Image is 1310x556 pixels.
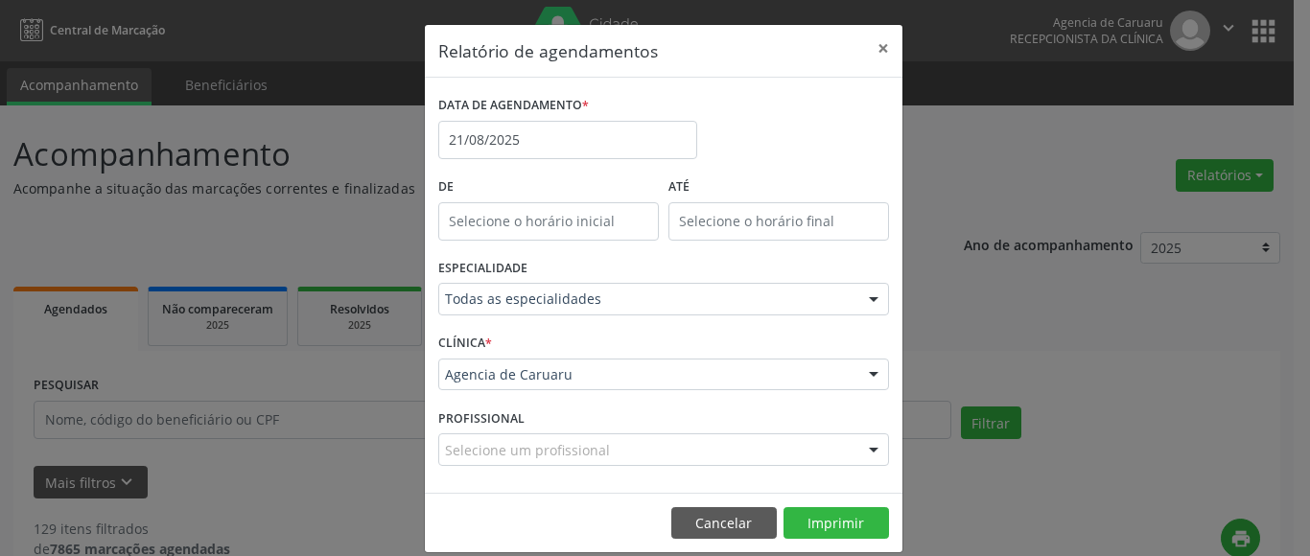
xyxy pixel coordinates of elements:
span: Selecione um profissional [445,440,610,460]
label: ESPECIALIDADE [438,254,527,284]
button: Imprimir [784,507,889,540]
button: Close [864,25,902,72]
input: Selecione uma data ou intervalo [438,121,697,159]
h5: Relatório de agendamentos [438,38,658,63]
label: DATA DE AGENDAMENTO [438,91,589,121]
input: Selecione o horário inicial [438,202,659,241]
label: CLÍNICA [438,329,492,359]
label: ATÉ [668,173,889,202]
span: Agencia de Caruaru [445,365,850,384]
span: Todas as especialidades [445,290,850,309]
button: Cancelar [671,507,777,540]
label: De [438,173,659,202]
input: Selecione o horário final [668,202,889,241]
label: PROFISSIONAL [438,404,525,433]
